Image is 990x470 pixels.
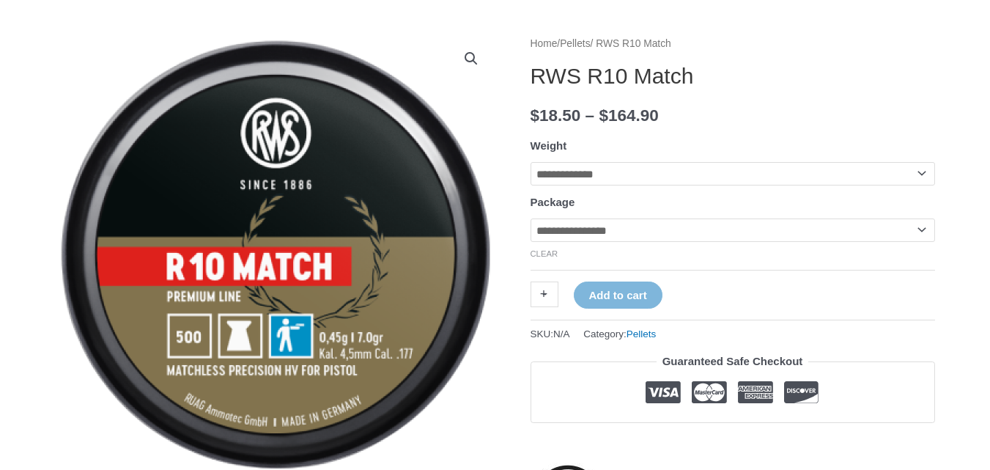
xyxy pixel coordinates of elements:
span: Category: [583,325,656,343]
span: SKU: [531,325,570,343]
span: – [585,106,595,125]
bdi: 164.90 [599,106,658,125]
iframe: Customer reviews powered by Trustpilot [531,434,935,452]
label: Package [531,196,575,208]
a: Pellets [627,328,657,339]
nav: Breadcrumb [531,34,935,54]
button: Add to cart [574,282,662,309]
a: Pellets [560,38,590,49]
span: $ [531,106,540,125]
span: $ [599,106,608,125]
bdi: 18.50 [531,106,581,125]
a: + [531,282,558,307]
span: N/A [553,328,570,339]
h1: RWS R10 Match [531,63,935,89]
legend: Guaranteed Safe Checkout [657,351,809,372]
a: Clear options [531,249,558,258]
a: Home [531,38,558,49]
label: Weight [531,139,567,152]
a: View full-screen image gallery [458,45,484,72]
